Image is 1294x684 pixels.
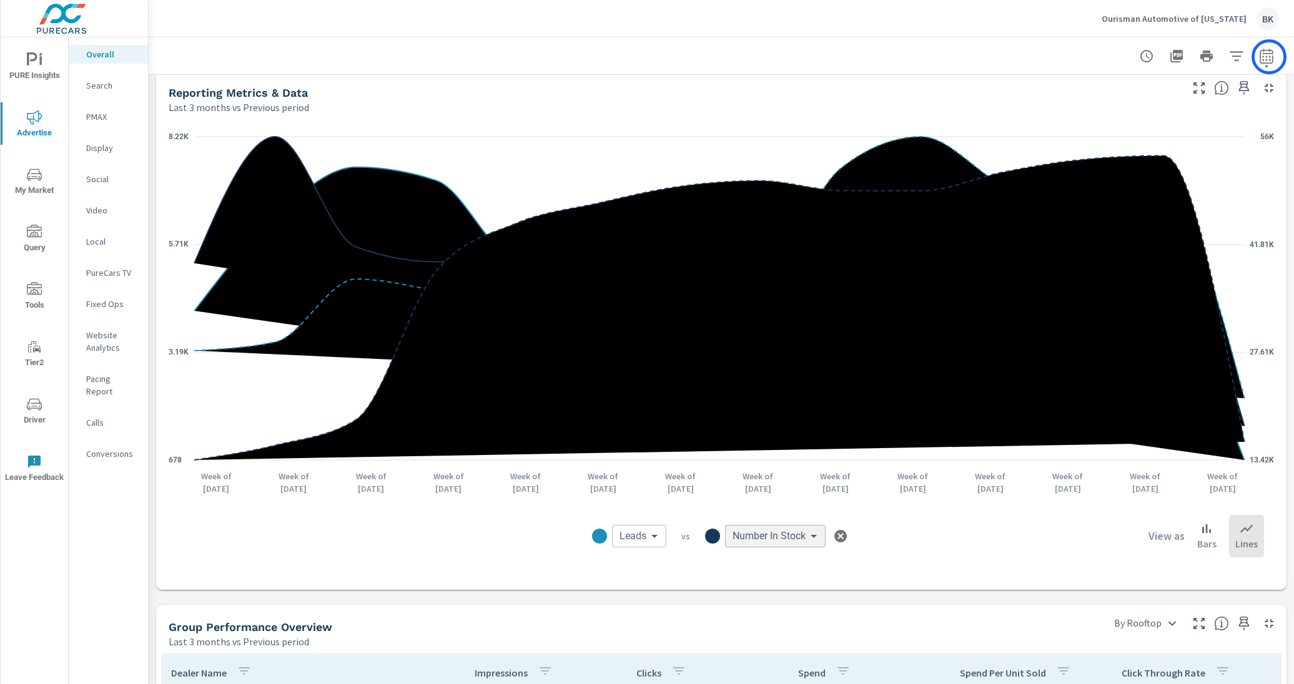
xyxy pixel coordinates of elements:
[1107,612,1184,634] div: By Rooftop
[169,456,182,464] text: 678
[86,79,138,92] p: Search
[798,667,826,679] p: Spend
[969,470,1012,495] p: Week of [DATE]
[620,530,646,542] span: Leads
[86,266,138,279] p: PureCars TV
[169,86,308,99] h5: Reporting Metrics & Data
[86,142,138,154] p: Display
[86,110,138,123] p: PMAX
[86,447,138,460] p: Conversions
[1194,44,1219,69] button: Print Report
[349,470,393,495] p: Week of [DATE]
[1214,81,1229,95] span: Understand performance data overtime and see how metrics compare to each other.
[86,416,138,429] p: Calls
[1235,536,1258,551] p: Lines
[69,201,148,220] div: Video
[169,132,189,141] text: 8.22K
[1102,13,1247,24] p: Ourisman Automotive of [US_STATE]
[69,107,148,126] div: PMAX
[69,263,148,282] div: PureCars TV
[960,667,1046,679] p: Spend Per Unit Sold
[666,530,705,542] p: vs
[169,348,189,356] text: 3.19K
[427,470,470,495] p: Week of [DATE]
[86,173,138,185] p: Social
[1250,456,1274,464] text: 13.42K
[86,48,138,61] p: Overall
[4,110,64,140] span: Advertise
[1214,616,1229,631] span: Understand group performance broken down by various segments. Use the dropdown in the upper right...
[1189,613,1209,633] button: Make Fullscreen
[169,100,309,115] p: Last 3 months vs Previous period
[1250,348,1274,356] text: 27.61K
[169,620,332,633] h5: Group Performance Overview
[171,667,227,679] p: Dealer Name
[4,397,64,427] span: Driver
[1260,132,1274,141] text: 56K
[636,667,661,679] p: Clicks
[1259,78,1279,98] button: Minimize Widget
[69,444,148,463] div: Conversions
[69,369,148,401] div: Pacing Report
[1122,667,1205,679] p: Click Through Rate
[1124,470,1167,495] p: Week of [DATE]
[69,76,148,95] div: Search
[4,282,64,313] span: Tools
[4,225,64,255] span: Query
[1197,536,1217,551] p: Bars
[1234,613,1254,633] span: Save this to your personalized report
[1250,240,1274,249] text: 41.81K
[475,667,528,679] p: Impressions
[169,634,309,649] p: Last 3 months vs Previous period
[69,413,148,432] div: Calls
[1046,470,1090,495] p: Week of [DATE]
[1234,78,1254,98] span: Save this to your personalized report
[86,204,138,217] p: Video
[612,525,666,547] div: Leads
[504,470,548,495] p: Week of [DATE]
[659,470,703,495] p: Week of [DATE]
[86,373,138,398] p: Pacing Report
[4,52,64,83] span: PURE Insights
[1259,613,1279,633] button: Minimize Widget
[69,139,148,157] div: Display
[891,470,935,495] p: Week of [DATE]
[1201,470,1245,495] p: Week of [DATE]
[733,530,806,542] span: Number In Stock
[4,167,64,198] span: My Market
[814,470,857,495] p: Week of [DATE]
[69,170,148,188] div: Social
[1148,530,1185,542] h6: View as
[69,232,148,251] div: Local
[4,340,64,370] span: Tier2
[1257,7,1279,30] div: BK
[86,329,138,354] p: Website Analytics
[169,240,189,248] text: 5.71K
[194,470,238,495] p: Week of [DATE]
[69,295,148,313] div: Fixed Ops
[69,326,148,357] div: Website Analytics
[736,470,780,495] p: Week of [DATE]
[86,235,138,248] p: Local
[725,525,826,547] div: Number In Stock
[272,470,315,495] p: Week of [DATE]
[1164,44,1189,69] button: "Export Report to PDF"
[4,454,64,485] span: Leave Feedback
[69,45,148,64] div: Overall
[86,298,138,310] p: Fixed Ops
[1,37,68,497] div: nav menu
[581,470,625,495] p: Week of [DATE]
